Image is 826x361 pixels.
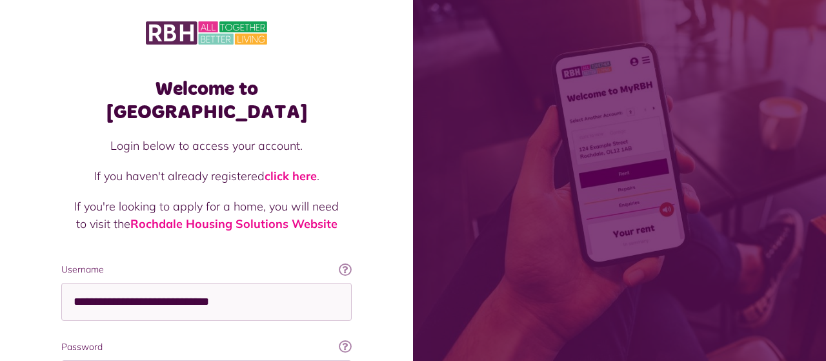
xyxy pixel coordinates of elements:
[74,167,339,185] p: If you haven't already registered .
[74,137,339,154] p: Login below to access your account.
[61,77,352,124] h1: Welcome to [GEOGRAPHIC_DATA]
[146,19,267,46] img: MyRBH
[130,216,337,231] a: Rochdale Housing Solutions Website
[61,340,352,354] label: Password
[74,198,339,232] p: If you're looking to apply for a home, you will need to visit the
[265,169,317,183] a: click here
[61,263,352,276] label: Username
